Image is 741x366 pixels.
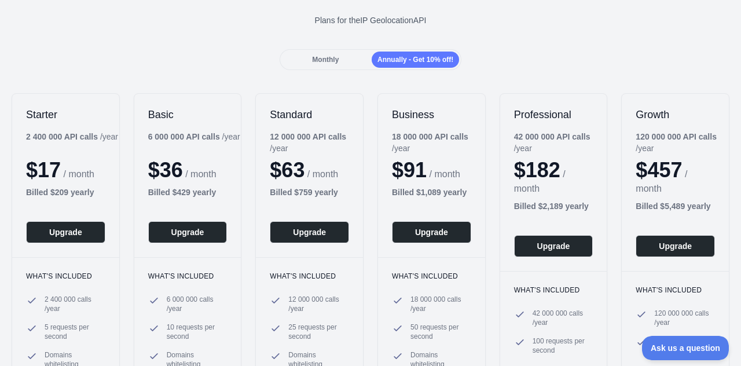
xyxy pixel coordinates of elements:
iframe: Toggle Customer Support [642,336,729,360]
b: Billed $ 2,189 yearly [514,202,589,211]
b: Billed $ 5,489 yearly [636,202,710,211]
b: Billed $ 1,089 yearly [392,188,467,197]
button: Upgrade [636,235,715,257]
span: / month [514,169,566,193]
button: Upgrade [514,235,593,257]
button: Upgrade [392,221,471,243]
b: Billed $ 759 yearly [270,188,338,197]
button: Upgrade [270,221,349,243]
